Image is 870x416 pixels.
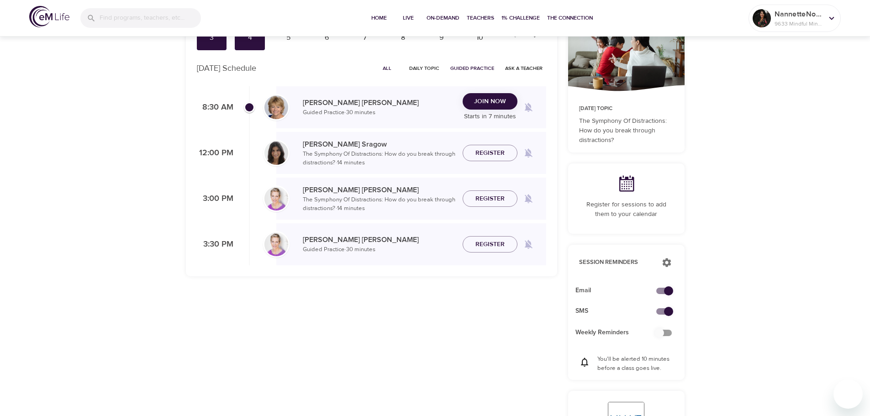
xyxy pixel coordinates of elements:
[238,32,261,43] div: 4
[501,13,540,23] span: 1% Challenge
[463,145,517,162] button: Register
[505,64,543,73] span: Ask a Teacher
[303,234,455,245] p: [PERSON_NAME] [PERSON_NAME]
[469,32,491,43] div: 10
[397,13,419,23] span: Live
[547,13,593,23] span: The Connection
[29,6,69,27] img: logo
[197,62,256,74] p: [DATE] Schedule
[303,245,455,254] p: Guided Practice · 30 minutes
[406,61,443,75] button: Daily Topic
[753,9,771,27] img: Remy Sharp
[517,142,539,164] span: Remind me when a class goes live every Friday at 12:00 PM
[775,20,823,28] p: 9633 Mindful Minutes
[579,105,674,113] p: [DATE] Topic
[474,96,506,107] span: Join Now
[315,32,338,43] div: 6
[197,101,233,114] p: 8:30 AM
[409,64,439,73] span: Daily Topic
[392,32,415,43] div: 8
[579,258,653,267] p: Session Reminders
[463,236,517,253] button: Register
[197,147,233,159] p: 12:00 PM
[368,13,390,23] span: Home
[373,61,402,75] button: All
[575,306,663,316] span: SMS
[475,193,505,205] span: Register
[450,64,494,73] span: Guided Practice
[197,193,233,205] p: 3:00 PM
[303,150,455,168] p: The Symphony Of Distractions: How do you break through distractions? · 14 minutes
[575,328,663,337] span: Weekly Reminders
[430,32,453,43] div: 9
[277,32,300,43] div: 5
[597,355,674,373] p: You'll be alerted 10 minutes before a class goes live.
[517,233,539,255] span: Remind me when a class goes live every Friday at 3:30 PM
[579,116,674,145] p: The Symphony Of Distractions: How do you break through distractions?
[575,286,663,295] span: Email
[264,95,288,119] img: Lisa_Wickham-min.jpg
[264,141,288,165] img: Lara_Sragow-min.jpg
[303,108,455,117] p: Guided Practice · 30 minutes
[467,13,494,23] span: Teachers
[200,32,223,43] div: 3
[197,238,233,251] p: 3:30 PM
[463,190,517,207] button: Register
[475,147,505,159] span: Register
[100,8,201,28] input: Find programs, teachers, etc...
[463,93,517,110] button: Join Now
[303,97,455,108] p: [PERSON_NAME] [PERSON_NAME]
[264,187,288,211] img: kellyb.jpg
[833,379,863,409] iframe: Button to launch messaging window
[264,232,288,256] img: kellyb.jpg
[579,200,674,219] p: Register for sessions to add them to your calendar
[517,96,539,118] span: Remind me when a class goes live every Friday at 8:30 AM
[463,112,517,121] p: Starts in 7 minutes
[353,32,376,43] div: 7
[376,64,398,73] span: All
[427,13,459,23] span: On-Demand
[303,195,455,213] p: The Symphony Of Distractions: How do you break through distractions? · 14 minutes
[303,184,455,195] p: [PERSON_NAME] [PERSON_NAME]
[501,61,546,75] button: Ask a Teacher
[447,61,498,75] button: Guided Practice
[475,239,505,250] span: Register
[775,9,823,20] p: NannetteNoelle
[303,139,455,150] p: [PERSON_NAME] Sragow
[517,188,539,210] span: Remind me when a class goes live every Friday at 3:00 PM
